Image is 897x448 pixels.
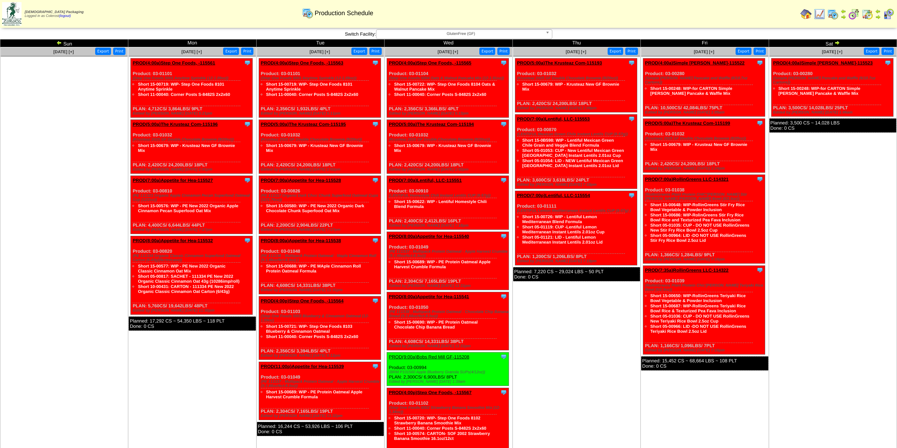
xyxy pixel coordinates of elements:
div: Edited by [PERSON_NAME] [DATE] 2:01pm [133,167,252,172]
a: Short 11-00040: Corner Posts S-8482S 2x2x60 [266,92,358,97]
div: Product: 03-01032 PLAN: 2,420CS / 24,200LBS / 18PLT [259,120,381,174]
a: Short 05-00964: LID -DO NOT USE RollinGreens Stir Fry Rice Bowl 2.5oz Lid [650,233,746,243]
img: Tooltip [372,297,379,304]
a: PROD(4:00p)Step One Foods, -115564 [261,298,344,303]
img: Tooltip [244,121,251,128]
div: Edited by [PERSON_NAME] [DATE] 11:30pm [133,308,252,313]
img: arrowleft.gif [875,8,881,14]
img: Tooltip [372,59,379,66]
a: Short 05-00817: SACHET - 111334 PE New 2022 Organic Classic Cinnamon Oat 43g (10286imp/roll) [138,274,239,284]
img: Tooltip [244,59,251,66]
a: Short 05-01121: LID - Lentiful Lemon Mediterranean Instant Lentils 2.01oz Lid [522,235,603,245]
a: PROD(4:00p)Step One Foods, -115567 [389,390,472,395]
div: Product: 03-01039 PLAN: 1,166CS / 1,096LBS / 7PLT [643,266,765,355]
div: (Krusteaz 2025 GF Double Chocolate Brownie (8/20oz)) [261,137,381,142]
a: Short 05-00966: LID -DO NOT USE RollinGreens Teriyaki Rice Bowl 2.5oz Lid [650,324,746,334]
div: Edited by [PERSON_NAME] [DATE] 2:02pm [389,167,509,172]
div: Edited by [PERSON_NAME] [DATE] 11:31pm [261,288,381,292]
div: (PE 111321 Organic Apple Cinnamon Pecan Superfood Oatmeal Cup (12/2oz)) [133,194,252,202]
button: Print [497,48,510,55]
div: Edited by [PERSON_NAME] [DATE] 7:16pm [645,257,765,262]
a: [DATE] [+] [438,49,458,54]
span: Logged in as Colerost [25,10,84,18]
a: PROD(7:00p)Lentiful, LLC-115554 [517,193,590,198]
a: PROD(5:00a)The Krusteaz Com-115193 [517,60,602,66]
div: Edited by [PERSON_NAME] [DATE] 5:12pm [261,354,381,358]
a: Short 15-00580: WIP - PE New 2022 Organic Dark Chocolate Chunk Superfood Oat Mix [266,203,364,213]
td: Mon [128,39,256,47]
img: calendarprod.gif [302,7,313,19]
a: Short 15-00679: WIP - Krusteaz New GF Brownie Mix [394,143,491,153]
img: Tooltip [756,59,763,66]
div: (Step One Foods 5003 Blueberry & Cinnamon Oatmeal (12-1.59oz) [261,314,381,323]
a: Short 15-00688: WIP - PE MAple Cinnamon Roll Protein Oatmeal Formula [266,264,361,274]
div: (Step One Foods 5001 Anytime Sprinkle (12-1.09oz)) [261,76,381,80]
img: Tooltip [500,293,507,300]
div: Product: 03-00810 PLAN: 4,400CS / 6,644LBS / 44PLT [131,176,253,234]
div: Planned: 15,452 CS ~ 68,664 LBS ~ 108 PLT Done: 0 CS [641,356,768,370]
a: Short 15-00679: WIP - Krusteaz New GF Brownie Mix [138,143,235,153]
img: Tooltip [500,389,507,396]
a: PROD(9:00a)Bobs Red Mill GF-115208 [389,354,469,360]
a: Short 15-00679: WIP - Krusteaz New GF Brownie Mix [266,143,363,153]
td: Fri [641,39,769,47]
a: PROD(7:00a)Appetite for Hea-115527 [133,178,213,183]
a: Short 15-00248: WIP-for CARTON Simple [PERSON_NAME] Pancake & Waffle Mix [779,86,861,96]
a: (logout) [59,14,71,18]
div: Product: 03-01049 PLAN: 2,304CS / 7,165LBS / 19PLT [259,362,381,420]
a: [DATE] [+] [182,49,202,54]
img: calendarcustomer.gif [883,8,894,20]
button: Print [881,48,894,55]
div: Edited by [PERSON_NAME] [DATE] 5:21pm [133,111,252,116]
img: Tooltip [244,237,251,244]
img: calendarprod.gif [827,8,838,20]
div: Edited by [PERSON_NAME] [DATE] 7:17pm [261,228,381,232]
div: Edited by [PERSON_NAME] [DATE] 11:31pm [389,284,509,288]
div: Product: 03-00994 PLAN: 2,300CS / 6,900LBS / 8PLT [387,352,509,386]
a: PROD(4:00a)Step One Foods, -115561 [133,60,215,66]
img: arrowleft.gif [841,8,846,14]
a: Short 05-01054: LID - NEW Lentiful Mexican Green [GEOGRAPHIC_DATA] Instant Lentils 2.01oz Lid [522,158,623,168]
a: PROD(5:00a)The Krusteaz Com-115196 [133,122,217,127]
img: line_graph.gif [814,8,825,20]
div: Planned: 17,292 CS ~ 54,350 LBS ~ 118 PLT Done: 0 CS [129,317,256,331]
div: Product: 03-01032 PLAN: 2,420CS / 24,200LBS / 18PLT [387,120,509,174]
div: (Step One Foods 5004 Oats & Walnut Pancake Mix (12-1.91oz)) [389,76,509,80]
img: home.gif [800,8,812,20]
a: [DATE] [+] [566,49,586,54]
div: Edited by [PERSON_NAME] [DATE] 2:09pm [517,106,637,110]
a: PROD(8:00a)Appetite for Hea-115532 [133,238,213,243]
div: Product: 03-01038 PLAN: 1,366CS / 1,284LBS / 9PLT [643,175,765,264]
div: (PE 111317 Organic Dark Choc Chunk Superfood Oatmeal Cups (12/1.76oz)) [261,194,381,202]
img: arrowright.gif [875,14,881,20]
div: Product: 03-01104 PLAN: 2,356CS / 3,366LBS / 4PLT [387,59,509,118]
img: Tooltip [244,177,251,184]
div: (PE 111338 - Multipack Protein Oatmeal - Chocolate Chip Banana Bread (5-1.66oz/6ct-8.3oz)) [389,310,509,318]
a: Short 15-00622: WIP - Lentiful Homestyle Chili Blend Formula [394,199,487,209]
a: PROD(4:00a)Simple [PERSON_NAME]-115523 [773,60,873,66]
td: Tue [256,39,384,47]
div: Edited by [PERSON_NAME] [DATE] 1:06am [773,110,893,115]
div: (BRM P101560 Apple Blueberry Granola SUPs(4/12oz)) [389,370,509,374]
div: Product: 03-01049 PLAN: 2,304CS / 7,165LBS / 19PLT [387,232,509,290]
div: Planned: 16,244 CS ~ 53,926 LBS ~ 106 PLT Done: 0 CS [257,422,384,436]
button: Export [864,48,880,55]
span: [DATE] [+] [309,49,330,54]
img: Tooltip [884,59,891,66]
div: Edited by [PERSON_NAME] [DATE] 2:24pm [645,166,765,171]
div: Edited by [PERSON_NAME] [DATE] 5:13pm [389,111,509,116]
div: Product: 03-01050 PLAN: 4,608CS / 14,331LBS / 38PLT [387,292,509,350]
img: Tooltip [628,59,635,66]
button: Export [95,48,111,55]
div: (LENTIFUL Mexican Green Chile Instant Lentils CUP (8-57g)) [517,132,637,136]
a: PROD(8:00a)Appetite for Hea-115540 [389,234,469,239]
button: Export [736,48,751,55]
a: Short 15-00722: WIP- Step One Foods 8104 Oats & Walnut Pancake Mix [394,82,495,92]
div: Product: 03-01101 PLAN: 2,356CS / 1,932LBS / 4PLT [259,59,381,118]
div: Product: 03-01101 PLAN: 4,712CS / 3,864LBS / 9PLT [131,59,253,118]
a: Short 10-00574: CARTON- SOF 2002 Strawberry Banana Smoothie 16.1oz/12ct [394,431,490,441]
td: Thu [512,39,640,47]
img: Tooltip [500,59,507,66]
button: Export [608,48,623,55]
